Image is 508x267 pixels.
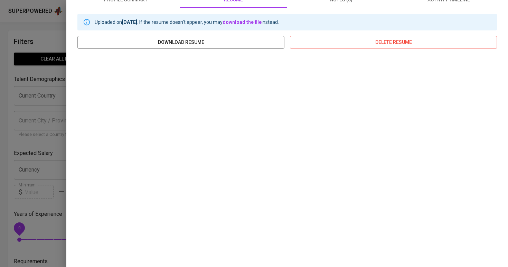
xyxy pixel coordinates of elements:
a: download the file [223,19,262,25]
button: download resume [77,36,284,49]
button: delete resume [290,36,497,49]
span: delete resume [295,38,491,47]
div: Uploaded on . If the resume doesn't appear, you may instead. [95,16,279,28]
b: [DATE] [122,19,137,25]
span: download resume [83,38,279,47]
iframe: 80316206dec2908221edaba8aaa88983.pdf [77,54,497,262]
